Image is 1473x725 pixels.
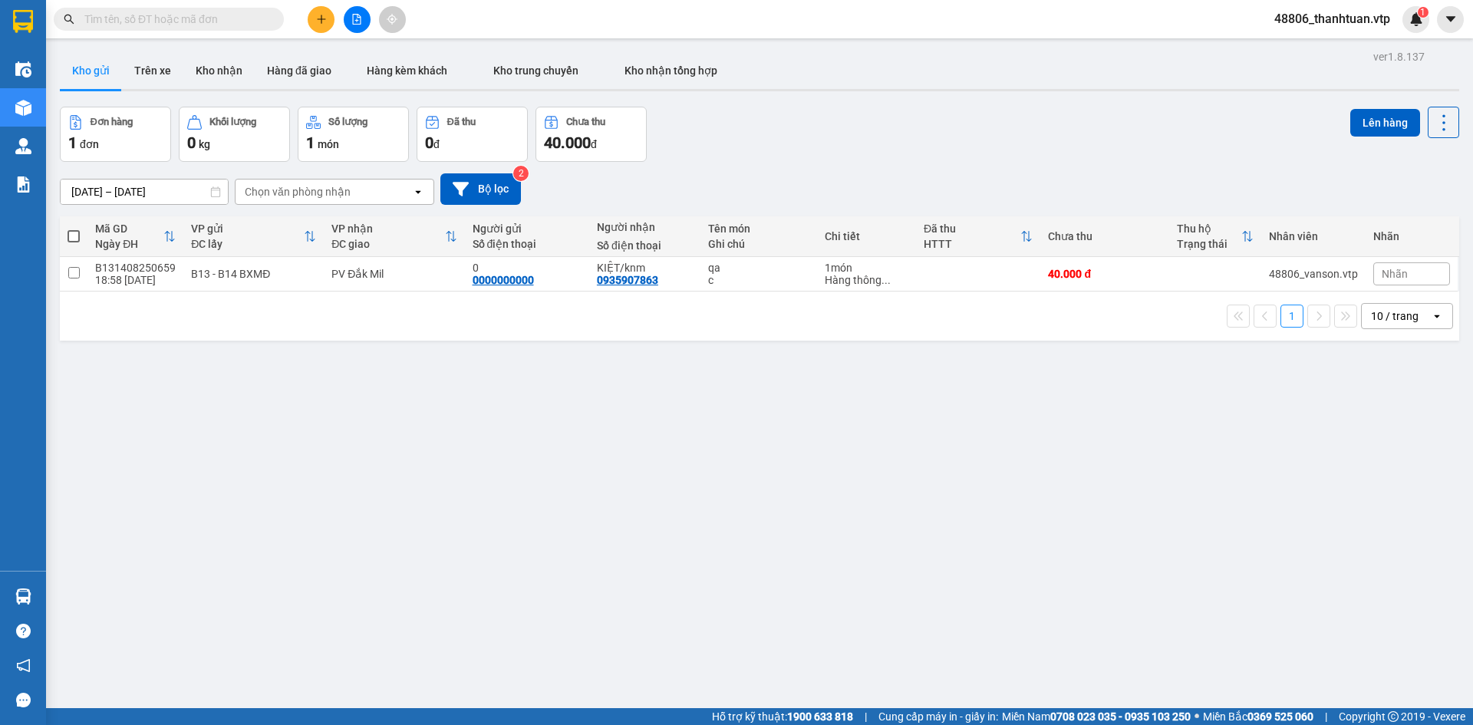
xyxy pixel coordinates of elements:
span: notification [16,658,31,673]
div: 0935907863 [597,274,658,286]
th: Toggle SortBy [1169,216,1261,257]
th: Toggle SortBy [183,216,324,257]
div: B131408250659 [95,262,176,274]
button: Kho nhận [183,52,255,89]
div: Ngày ĐH [95,238,163,250]
div: Thu hộ [1177,222,1241,235]
div: 1 món [825,262,908,274]
strong: 0708 023 035 - 0935 103 250 [1050,710,1191,723]
div: 0000000000 [473,274,534,286]
div: PV Đắk Mil [331,268,456,280]
div: c [708,274,809,286]
span: Nhãn [1382,268,1408,280]
button: aim [379,6,406,33]
div: Hàng thông thường [825,274,908,286]
span: message [16,693,31,707]
div: Số điện thoại [597,239,693,252]
button: Khối lượng0kg [179,107,290,162]
button: Kho gửi [60,52,122,89]
span: 40.000 [544,133,591,152]
div: Tên món [708,222,809,235]
div: Ghi chú [708,238,809,250]
div: ĐC giao [331,238,444,250]
span: | [865,708,867,725]
span: 0 [187,133,196,152]
img: warehouse-icon [15,588,31,605]
sup: 2 [513,166,529,181]
span: 0 [425,133,433,152]
div: 10 / trang [1371,308,1419,324]
th: Toggle SortBy [324,216,464,257]
div: 0 [473,262,582,274]
div: 40.000 đ [1048,268,1162,280]
svg: open [412,186,424,198]
span: 48806_thanhtuan.vtp [1262,9,1402,28]
span: kg [199,138,210,150]
span: Cung cấp máy in - giấy in: [878,708,998,725]
button: Trên xe [122,52,183,89]
button: Số lượng1món [298,107,409,162]
div: Đơn hàng [91,117,133,127]
span: plus [316,14,327,25]
strong: 1900 633 818 [787,710,853,723]
div: VP nhận [331,222,444,235]
span: đ [433,138,440,150]
span: copyright [1388,711,1399,722]
strong: 0369 525 060 [1247,710,1313,723]
div: ĐC lấy [191,238,304,250]
th: Toggle SortBy [916,216,1040,257]
button: plus [308,6,334,33]
span: đ [591,138,597,150]
div: Khối lượng [209,117,256,127]
img: warehouse-icon [15,138,31,154]
button: Hàng đã giao [255,52,344,89]
span: Hỗ trợ kỹ thuật: [712,708,853,725]
div: qa [708,262,809,274]
div: Chưa thu [566,117,605,127]
span: ⚪️ [1195,713,1199,720]
span: Hàng kèm khách [367,64,447,77]
div: Nhãn [1373,230,1450,242]
span: Miền Bắc [1203,708,1313,725]
span: search [64,14,74,25]
div: Người nhận [597,221,693,233]
div: Đã thu [447,117,476,127]
div: 18:58 [DATE] [95,274,176,286]
span: 1 [306,133,315,152]
div: 48806_vanson.vtp [1269,268,1358,280]
button: Chưa thu40.000đ [535,107,647,162]
div: Đã thu [924,222,1020,235]
span: 1 [68,133,77,152]
svg: open [1431,310,1443,322]
span: Kho nhận tổng hợp [624,64,717,77]
div: Chưa thu [1048,230,1162,242]
th: Toggle SortBy [87,216,183,257]
span: | [1325,708,1327,725]
input: Tìm tên, số ĐT hoặc mã đơn [84,11,265,28]
div: Nhân viên [1269,230,1358,242]
button: Lên hàng [1350,109,1420,137]
div: Chi tiết [825,230,908,242]
input: Select a date range. [61,180,228,204]
div: Chọn văn phòng nhận [245,184,351,199]
button: Đã thu0đ [417,107,528,162]
div: Số điện thoại [473,238,582,250]
button: Đơn hàng1đơn [60,107,171,162]
div: Số lượng [328,117,367,127]
span: caret-down [1444,12,1458,26]
sup: 1 [1418,7,1429,18]
div: Mã GD [95,222,163,235]
div: Trạng thái [1177,238,1241,250]
span: đơn [80,138,99,150]
button: Bộ lọc [440,173,521,205]
div: HTTT [924,238,1020,250]
div: Người gửi [473,222,582,235]
div: ver 1.8.137 [1373,48,1425,65]
img: logo-vxr [13,10,33,33]
img: warehouse-icon [15,100,31,116]
div: B13 - B14 BXMĐ [191,268,316,280]
img: warehouse-icon [15,61,31,77]
button: 1 [1280,305,1303,328]
img: solution-icon [15,176,31,193]
span: Miền Nam [1002,708,1191,725]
